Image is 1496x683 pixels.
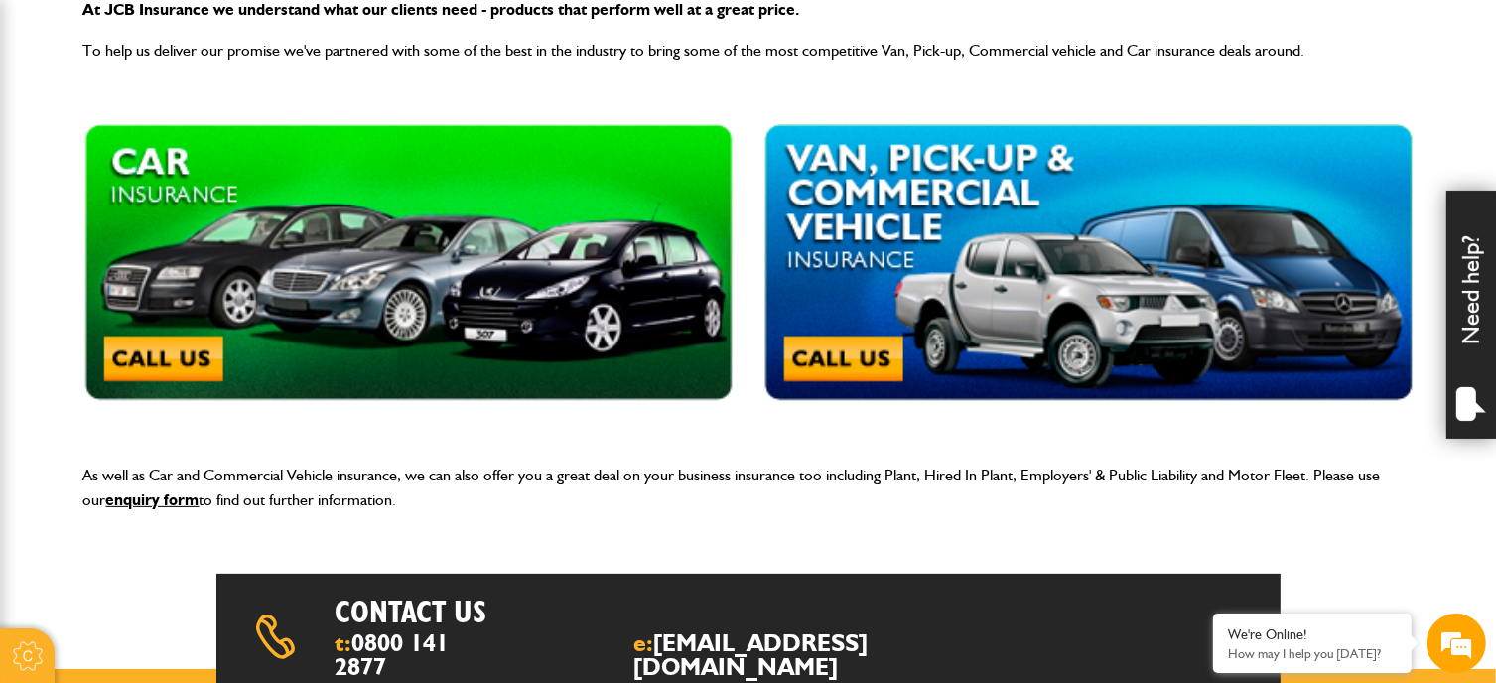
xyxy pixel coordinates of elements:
[336,594,801,631] h2: Contact us
[1446,191,1496,439] div: Need help?
[336,631,467,679] span: t:
[633,628,868,681] a: [EMAIL_ADDRESS][DOMAIN_NAME]
[83,124,734,402] img: Car insurance
[83,463,1414,513] p: As well as Car and Commercial Vehicle insurance, we can also offer you a great deal on your busin...
[83,38,1414,64] p: To help us deliver our promise we've partnered with some of the best in the industry to bring som...
[1228,626,1397,643] div: We're Online!
[763,124,1414,402] img: Van insurance
[633,631,967,679] span: e:
[106,490,200,509] a: enquiry form
[336,628,450,681] a: 0800 141 2877
[1228,646,1397,661] p: How may I help you today?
